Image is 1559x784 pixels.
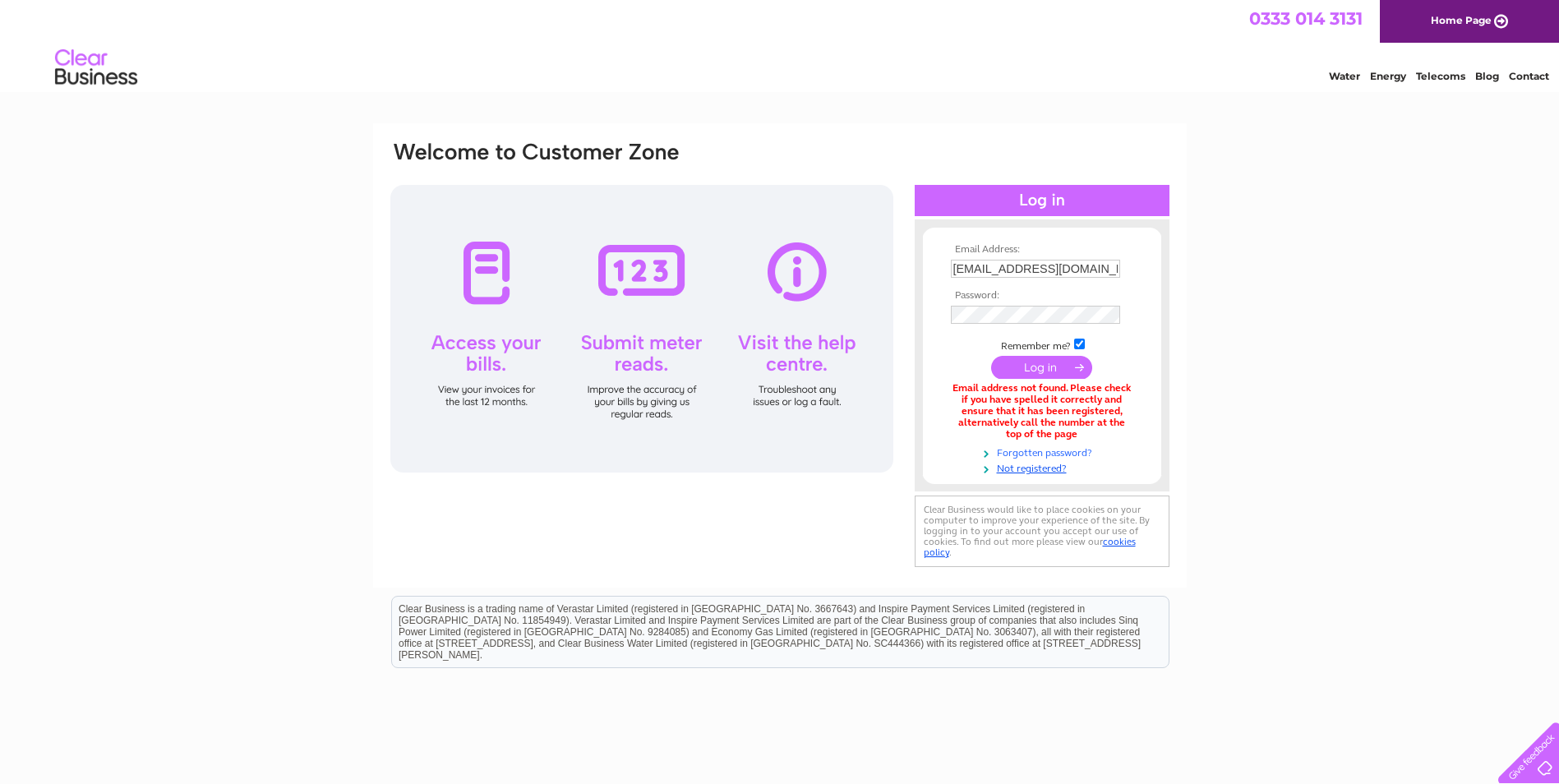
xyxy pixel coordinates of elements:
a: Blog [1475,70,1499,82]
a: cookies policy [924,536,1136,558]
a: Water [1329,70,1360,82]
a: 0333 014 3131 [1249,8,1363,29]
a: Forgotten password? [951,444,1137,459]
div: Clear Business is a trading name of Verastar Limited (registered in [GEOGRAPHIC_DATA] No. 3667643... [392,9,1169,80]
a: Contact [1509,70,1549,82]
a: Not registered? [951,459,1137,475]
td: Remember me? [947,336,1137,353]
th: Password: [947,290,1137,302]
a: Energy [1370,70,1406,82]
div: Email address not found. Please check if you have spelled it correctly and ensure that it has bee... [951,383,1133,440]
input: Submit [991,356,1092,379]
th: Email Address: [947,244,1137,256]
div: Clear Business would like to place cookies on your computer to improve your experience of the sit... [915,496,1169,567]
img: logo.png [54,43,138,93]
a: Telecoms [1416,70,1465,82]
